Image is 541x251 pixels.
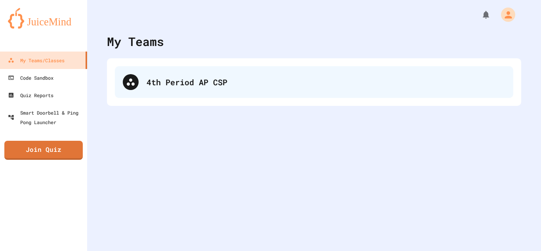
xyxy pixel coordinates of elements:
img: logo-orange.svg [8,8,79,29]
div: Quiz Reports [8,90,53,100]
div: My Account [493,6,517,24]
div: My Notifications [467,8,493,21]
div: 4th Period AP CSP [115,66,513,98]
div: My Teams [107,33,164,50]
a: Join Quiz [4,141,83,160]
div: Smart Doorbell & Ping Pong Launcher [8,108,84,127]
div: 4th Period AP CSP [147,76,505,88]
div: My Teams/Classes [8,56,65,65]
div: Code Sandbox [8,73,53,82]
